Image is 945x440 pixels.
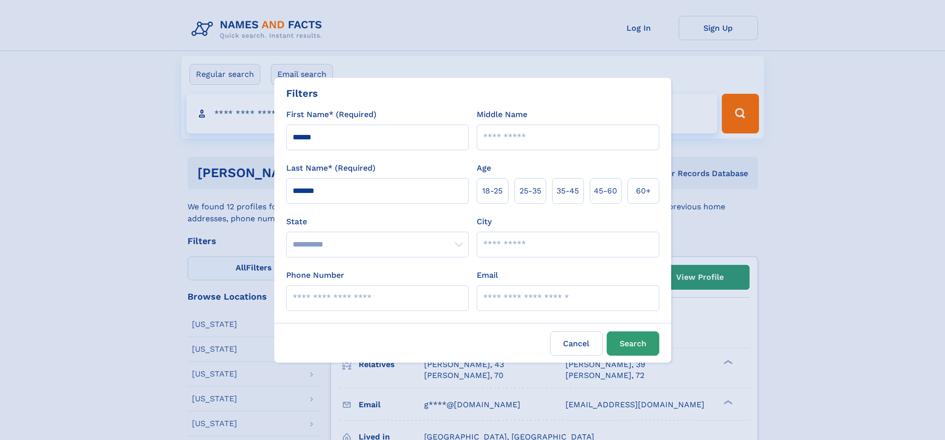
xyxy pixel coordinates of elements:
span: 35‑45 [557,185,579,197]
label: Phone Number [286,269,344,281]
label: City [477,216,492,228]
span: 25‑35 [519,185,541,197]
div: Filters [286,86,318,101]
label: State [286,216,469,228]
label: First Name* (Required) [286,109,377,121]
label: Email [477,269,498,281]
span: 45‑60 [594,185,617,197]
label: Age [477,162,491,174]
label: Last Name* (Required) [286,162,376,174]
label: Cancel [550,331,603,356]
label: Middle Name [477,109,527,121]
button: Search [607,331,659,356]
span: 60+ [636,185,651,197]
span: 18‑25 [482,185,503,197]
